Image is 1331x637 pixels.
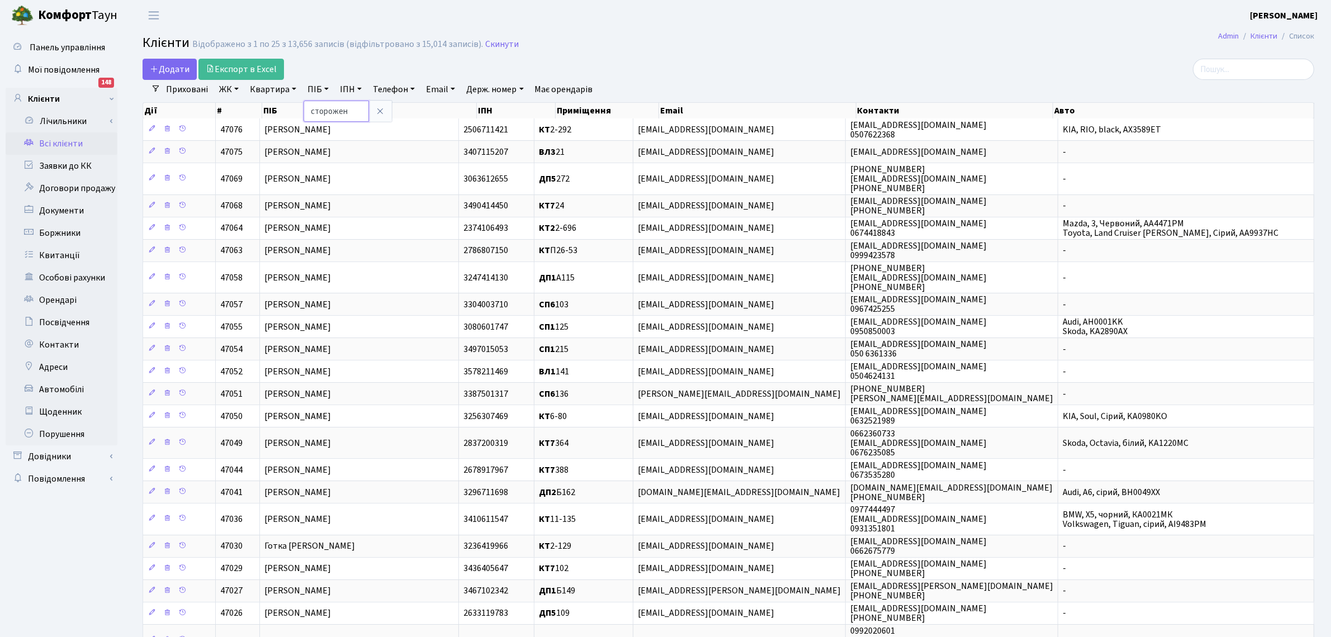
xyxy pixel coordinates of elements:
[220,437,243,449] span: 47049
[1250,9,1318,22] b: [PERSON_NAME]
[220,464,243,476] span: 47044
[539,245,577,257] span: П26-53
[162,80,212,99] a: Приховані
[30,41,105,54] span: Панель управління
[638,321,774,333] span: [EMAIL_ADDRESS][DOMAIN_NAME]
[539,200,564,212] span: 24
[638,585,841,597] span: [EMAIL_ADDRESS][PERSON_NAME][DOMAIN_NAME]
[539,321,555,333] b: СП1
[6,378,117,401] a: Автомобілі
[140,6,168,25] button: Переключити навігацію
[463,321,508,333] span: 3080601747
[638,173,774,185] span: [EMAIL_ADDRESS][DOMAIN_NAME]
[539,365,569,378] span: 141
[539,365,556,378] b: ВЛ1
[1251,30,1277,42] a: Клієнти
[11,4,34,27] img: logo.png
[143,103,216,118] th: Дії
[638,607,774,620] span: [EMAIL_ADDRESS][DOMAIN_NAME]
[638,245,774,257] span: [EMAIL_ADDRESS][DOMAIN_NAME]
[638,437,774,449] span: [EMAIL_ADDRESS][DOMAIN_NAME]
[850,482,1053,503] span: [DOMAIN_NAME][EMAIL_ADDRESS][DOMAIN_NAME] [PHONE_NUMBER]
[463,585,508,597] span: 3467102342
[6,222,117,244] a: Боржники
[530,80,598,99] a: Має орендарів
[98,78,114,88] div: 148
[856,103,1054,118] th: Контакти
[463,388,508,400] span: 3387501317
[220,365,243,378] span: 47052
[262,103,476,118] th: ПІБ
[463,365,508,378] span: 3578211469
[6,199,117,222] a: Документи
[539,388,555,400] b: СП6
[539,123,550,136] b: КТ
[463,222,508,235] span: 2374106493
[6,177,117,199] a: Договори продажу
[220,146,243,158] span: 47075
[539,464,569,476] span: 388
[13,110,117,132] a: Лічильники
[264,222,331,235] span: [PERSON_NAME]
[539,321,569,333] span: 125
[220,222,243,235] span: 47064
[463,272,508,284] span: 3247414130
[1277,30,1314,42] li: Список
[850,316,987,337] span: [EMAIL_ADDRESS][DOMAIN_NAME] 0950850003
[264,388,331,400] span: [PERSON_NAME]
[1063,540,1066,553] span: -
[264,607,331,620] span: [PERSON_NAME]
[6,289,117,311] a: Орендарі
[264,343,331,355] span: [PERSON_NAME]
[220,388,243,400] span: 47051
[264,540,355,553] span: Готка [PERSON_NAME]
[463,486,508,498] span: 3296711698
[245,80,301,99] a: Квартира
[220,272,243,284] span: 47058
[850,383,1053,405] span: [PHONE_NUMBER] [PERSON_NAME][EMAIL_ADDRESS][DOMAIN_NAME]
[143,59,197,80] a: Додати
[463,437,508,449] span: 2837200319
[850,427,987,459] span: 0662360733 [EMAIL_ADDRESS][DOMAIN_NAME] 0676235085
[539,513,550,525] b: КТ
[220,607,243,620] span: 47026
[264,321,331,333] span: [PERSON_NAME]
[6,244,117,267] a: Квитанції
[638,298,774,311] span: [EMAIL_ADDRESS][DOMAIN_NAME]
[1063,388,1066,400] span: -
[539,607,556,620] b: ДП5
[220,123,243,136] span: 47076
[220,200,243,212] span: 47068
[220,410,243,422] span: 47050
[220,173,243,185] span: 47069
[638,343,774,355] span: [EMAIL_ADDRESS][DOMAIN_NAME]
[539,272,556,284] b: ДП1
[539,343,569,355] span: 215
[264,200,331,212] span: [PERSON_NAME]
[638,200,774,212] span: [EMAIL_ADDRESS][DOMAIN_NAME]
[850,338,987,360] span: [EMAIL_ADDRESS][DOMAIN_NAME] 050 6361336
[1063,298,1066,311] span: -
[215,80,243,99] a: ЖК
[850,119,987,141] span: [EMAIL_ADDRESS][DOMAIN_NAME] 0507622368
[539,123,571,136] span: 2-292
[264,298,331,311] span: [PERSON_NAME]
[539,513,576,525] span: 11-135
[638,513,774,525] span: [EMAIL_ADDRESS][DOMAIN_NAME]
[264,272,331,284] span: [PERSON_NAME]
[638,222,774,235] span: [EMAIL_ADDRESS][DOMAIN_NAME]
[264,245,331,257] span: [PERSON_NAME]
[463,464,508,476] span: 2678917967
[264,585,331,597] span: [PERSON_NAME]
[1063,146,1066,158] span: -
[264,486,331,498] span: [PERSON_NAME]
[638,365,774,378] span: [EMAIL_ADDRESS][DOMAIN_NAME]
[539,298,569,311] span: 103
[463,607,508,620] span: 2633119783
[539,540,571,553] span: 2-129
[463,513,508,525] span: 3410611547
[6,445,117,468] a: Довідники
[1250,9,1318,22] a: [PERSON_NAME]
[638,146,774,158] span: [EMAIL_ADDRESS][DOMAIN_NAME]
[1063,272,1066,284] span: -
